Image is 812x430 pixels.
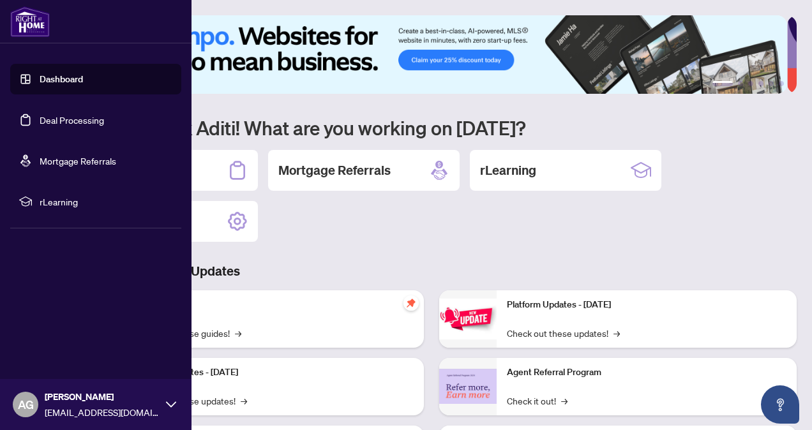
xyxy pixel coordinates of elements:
[134,366,414,380] p: Platform Updates - [DATE]
[561,394,568,408] span: →
[10,6,50,37] img: logo
[439,299,497,339] img: Platform Updates - June 23, 2025
[66,115,797,140] h1: Welcome back Aditi! What are you working on [DATE]?
[507,366,786,380] p: Agent Referral Program
[507,326,620,340] a: Check out these updates!→
[507,298,786,312] p: Platform Updates - [DATE]
[613,326,620,340] span: →
[779,81,784,86] button: 6
[738,81,743,86] button: 2
[278,161,391,179] h2: Mortgage Referrals
[66,262,797,280] h3: Brokerage & Industry Updates
[45,390,160,404] span: [PERSON_NAME]
[40,155,116,167] a: Mortgage Referrals
[712,81,733,86] button: 1
[403,295,419,311] span: pushpin
[134,298,414,312] p: Self-Help
[241,394,247,408] span: →
[748,81,753,86] button: 3
[40,73,83,85] a: Dashboard
[40,195,172,209] span: rLearning
[769,81,774,86] button: 5
[439,369,497,404] img: Agent Referral Program
[480,161,536,179] h2: rLearning
[40,114,104,126] a: Deal Processing
[761,385,799,424] button: Open asap
[758,81,763,86] button: 4
[66,15,787,94] img: Slide 0
[45,405,160,419] span: [EMAIL_ADDRESS][DOMAIN_NAME]
[235,326,241,340] span: →
[18,396,34,413] span: AG
[507,394,568,408] a: Check it out!→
